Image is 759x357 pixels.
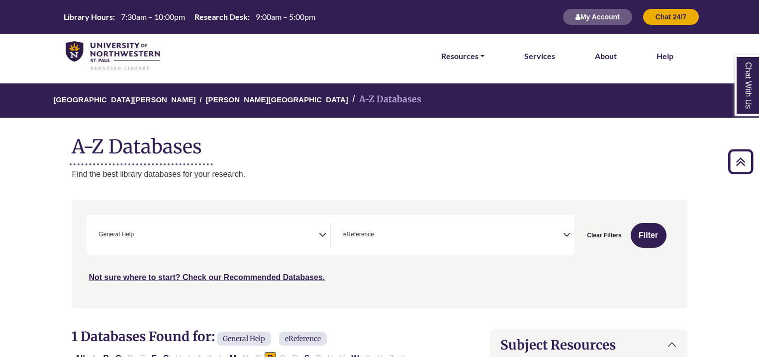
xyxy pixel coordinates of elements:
a: Resources [441,50,484,63]
li: eReference [339,230,374,239]
a: My Account [563,12,633,21]
nav: breadcrumb [72,83,687,118]
span: General Help [98,230,134,239]
table: Hours Today [60,11,319,21]
textarea: Search [376,232,380,240]
a: [PERSON_NAME][GEOGRAPHIC_DATA] [206,94,348,104]
span: 1 Databases Found for: [72,328,215,345]
button: My Account [563,8,633,25]
span: General Help [217,332,271,346]
textarea: Search [136,232,140,240]
a: About [595,50,617,63]
li: A-Z Databases [348,92,421,107]
a: Back to Top [725,155,757,168]
a: Chat 24/7 [643,12,699,21]
th: Library Hours: [60,11,115,22]
span: 9:00am – 5:00pm [256,12,315,21]
span: eReference [279,332,327,346]
button: Clear Filters [580,223,628,248]
a: Hours Today [60,11,319,23]
p: Find the best library databases for your research. [72,168,687,181]
nav: Search filters [72,200,687,308]
span: eReference [343,230,374,239]
a: Help [657,50,673,63]
a: [GEOGRAPHIC_DATA][PERSON_NAME] [53,94,195,104]
a: Not sure where to start? Check our Recommended Databases. [89,273,325,282]
button: Submit for Search Results [631,223,666,248]
img: library_home [66,41,160,71]
h1: A-Z Databases [72,128,687,158]
li: General Help [95,230,134,239]
th: Research Desk: [190,11,250,22]
button: Chat 24/7 [643,8,699,25]
span: 7:30am – 10:00pm [121,12,185,21]
a: Services [524,50,555,63]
